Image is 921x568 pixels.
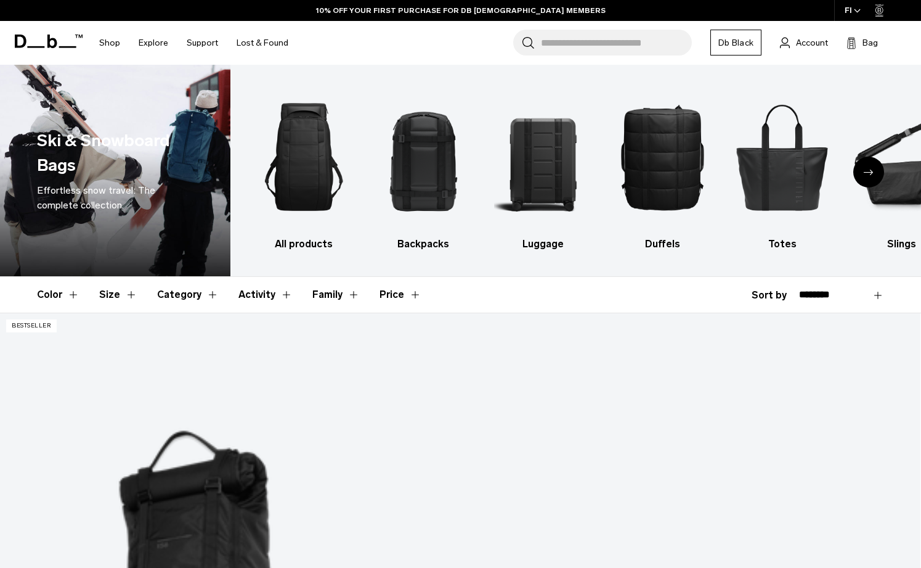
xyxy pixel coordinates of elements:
[614,83,712,252] li: 4 / 10
[37,184,155,211] span: Effortless snow travel: The complete collection.
[733,83,831,231] img: Db
[494,83,592,231] img: Db
[733,237,831,252] h3: Totes
[99,21,120,65] a: Shop
[255,83,353,231] img: Db
[780,35,828,50] a: Account
[187,21,218,65] a: Support
[846,35,878,50] button: Bag
[862,36,878,49] span: Bag
[494,237,592,252] h3: Luggage
[312,277,360,313] button: Toggle Filter
[796,36,828,49] span: Account
[375,83,473,231] img: Db
[139,21,168,65] a: Explore
[375,83,473,252] a: Db Backpacks
[853,157,884,187] div: Next slide
[614,83,712,252] a: Db Duffels
[494,83,592,252] a: Db Luggage
[733,83,831,252] li: 5 / 10
[379,277,421,313] button: Toggle Price
[238,277,293,313] button: Toggle Filter
[37,277,79,313] button: Toggle Filter
[255,83,353,252] li: 1 / 10
[37,128,189,178] h1: Ski & Snowboard Bags
[710,30,761,56] a: Db Black
[237,21,288,65] a: Lost & Found
[494,83,592,252] li: 3 / 10
[375,237,473,252] h3: Backpacks
[375,83,473,252] li: 2 / 10
[316,5,606,16] a: 10% OFF YOUR FIRST PURCHASE FOR DB [DEMOGRAPHIC_DATA] MEMBERS
[614,83,712,231] img: Db
[157,277,219,313] button: Toggle Filter
[90,21,298,65] nav: Main Navigation
[614,237,712,252] h3: Duffels
[6,319,57,332] p: Bestseller
[733,83,831,252] a: Db Totes
[255,237,353,252] h3: All products
[99,277,137,313] button: Toggle Filter
[255,83,353,252] a: Db All products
